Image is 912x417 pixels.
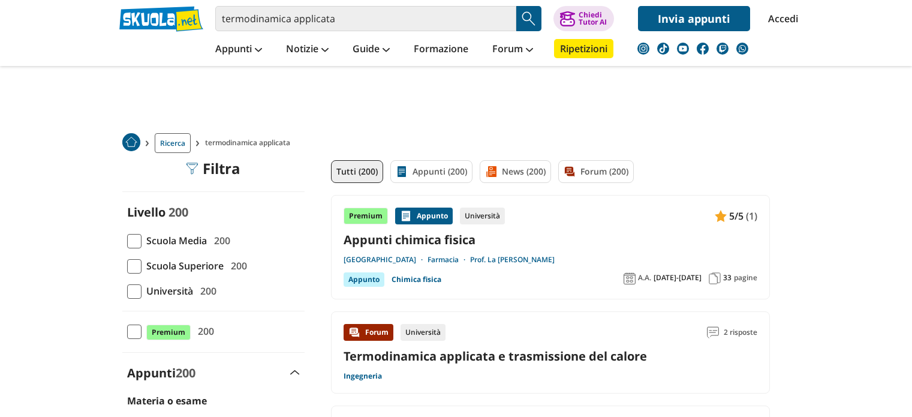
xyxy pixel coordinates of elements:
[142,233,207,248] span: Scuola Media
[290,370,300,375] img: Apri e chiudi sezione
[654,273,702,283] span: [DATE]-[DATE]
[212,39,265,61] a: Appunti
[400,210,412,222] img: Appunti contenuto
[485,166,497,178] img: News filtro contenuto
[331,160,383,183] a: Tutti (200)
[193,323,214,339] span: 200
[657,43,669,55] img: tiktok
[350,39,393,61] a: Guide
[344,371,382,381] a: Ingegneria
[155,133,191,153] a: Ricerca
[677,43,689,55] img: youtube
[558,160,634,183] a: Forum (200)
[411,39,471,61] a: Formazione
[428,255,470,265] a: Farmacia
[553,6,614,31] button: ChiediTutor AI
[392,272,441,287] a: Chimica fisica
[176,365,195,381] span: 200
[520,10,538,28] img: Cerca appunti, riassunti o versioni
[186,163,198,175] img: Filtra filtri mobile
[205,133,295,153] span: termodinamica applicata
[707,326,719,338] img: Commenti lettura
[723,273,732,283] span: 33
[226,258,247,274] span: 200
[146,325,191,340] span: Premium
[460,208,505,224] div: Università
[283,39,332,61] a: Notizie
[638,6,750,31] a: Invia appunti
[195,283,216,299] span: 200
[724,324,757,341] span: 2 risposte
[127,394,207,407] label: Materia o esame
[348,326,360,338] img: Forum contenuto
[734,273,757,283] span: pagine
[395,208,453,224] div: Appunto
[746,208,757,224] span: (1)
[127,204,165,220] label: Livello
[344,348,647,364] a: Termodinamica applicata e trasmissione del calore
[186,160,240,177] div: Filtra
[768,6,793,31] a: Accedi
[564,166,576,178] img: Forum filtro contenuto
[489,39,536,61] a: Forum
[344,232,757,248] a: Appunti chimica fisica
[470,255,555,265] a: Prof. La [PERSON_NAME]
[637,43,649,55] img: instagram
[715,210,727,222] img: Appunti contenuto
[142,258,224,274] span: Scuola Superiore
[480,160,551,183] a: News (200)
[579,11,607,26] div: Chiedi Tutor AI
[396,166,408,178] img: Appunti filtro contenuto
[717,43,729,55] img: twitch
[344,255,428,265] a: [GEOGRAPHIC_DATA]
[390,160,472,183] a: Appunti (200)
[209,233,230,248] span: 200
[168,204,188,220] span: 200
[516,6,541,31] button: Search Button
[729,208,744,224] span: 5/5
[344,208,388,224] div: Premium
[344,324,393,341] div: Forum
[127,365,195,381] label: Appunti
[709,272,721,284] img: Pagine
[697,43,709,55] img: facebook
[142,283,193,299] span: Università
[554,39,613,58] a: Ripetizioni
[624,272,636,284] img: Anno accademico
[401,324,446,341] div: Università
[122,133,140,151] img: Home
[736,43,748,55] img: WhatsApp
[344,272,384,287] div: Appunto
[638,273,651,283] span: A.A.
[122,133,140,153] a: Home
[215,6,516,31] input: Cerca appunti, riassunti o versioni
